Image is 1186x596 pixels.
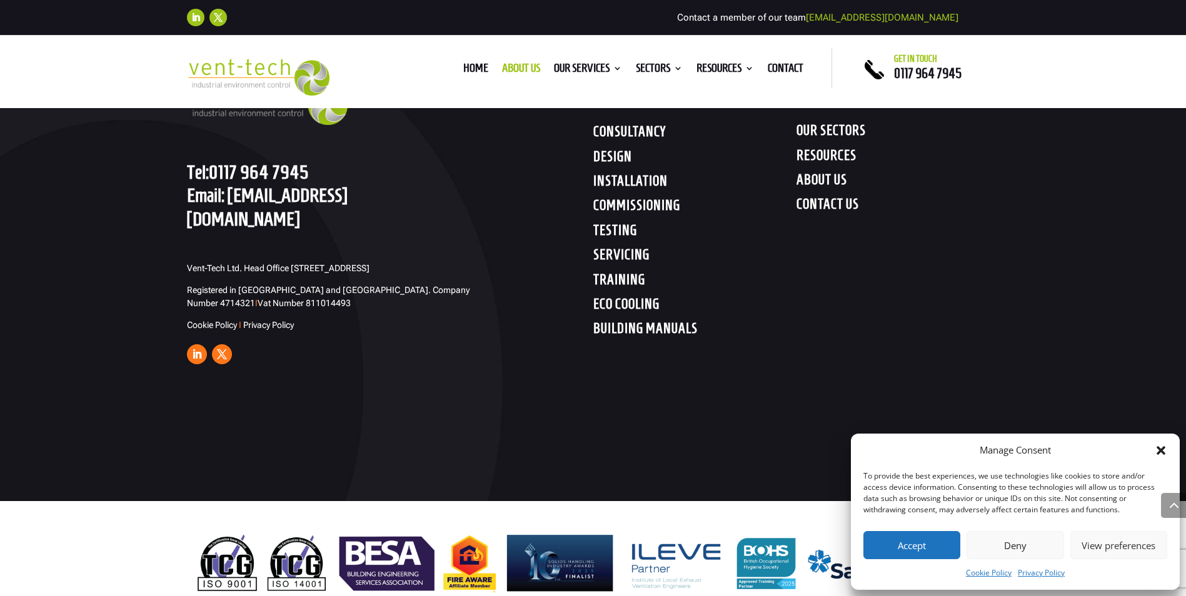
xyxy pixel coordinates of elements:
h4: BUILDING MANUALS [593,320,797,342]
button: View preferences [1070,531,1167,559]
h4: ABOUT US [797,171,1000,194]
a: Follow on LinkedIn [187,9,204,26]
a: About us [502,64,540,77]
span: Get in touch [894,54,937,64]
a: 0117 964 7945 [894,66,962,81]
a: [EMAIL_ADDRESS][DOMAIN_NAME] [187,184,348,229]
span: Tel: [187,161,209,182]
span: I [255,298,258,308]
a: Sectors [636,64,683,77]
h4: DESIGN [593,148,797,171]
a: Home [463,64,488,77]
a: Tel:0117 964 7945 [187,161,309,182]
div: Manage Consent [980,443,1051,458]
span: Email: [187,184,224,206]
div: Close dialog [1155,444,1167,457]
a: Resources [696,64,754,77]
h4: CONTACT US [797,196,1000,218]
h4: RESOURCES [797,147,1000,169]
a: Privacy Policy [1018,565,1065,580]
span: I [239,320,241,330]
h4: OUR SECTORS [797,122,1000,144]
h4: SERVICING [593,246,797,269]
a: Follow on X [209,9,227,26]
img: 2023-09-27T08_35_16.549ZVENT-TECH---Clear-background [187,59,330,96]
h4: INSTALLATION [593,172,797,195]
h4: TESTING [593,222,797,244]
button: Deny [967,531,1063,559]
h4: CONSULTANCY [593,123,797,146]
a: Our Services [554,64,622,77]
a: Cookie Policy [966,565,1012,580]
a: Follow on LinkedIn [187,344,207,364]
span: Registered in [GEOGRAPHIC_DATA] and [GEOGRAPHIC_DATA]. Company Number 4714321 Vat Number 811014493 [187,285,470,308]
div: To provide the best experiences, we use technologies like cookies to store and/or access device i... [863,470,1166,515]
a: [EMAIL_ADDRESS][DOMAIN_NAME] [806,12,958,23]
button: Accept [863,531,960,559]
span: Vent-Tech Ltd. Head Office [STREET_ADDRESS] [187,263,369,273]
a: Privacy Policy [243,320,294,330]
h4: TRAINING [593,271,797,294]
a: Contact [768,64,803,77]
h4: ECO COOLING [593,296,797,318]
span: Contact a member of our team [677,12,958,23]
a: Follow on X [212,344,232,364]
a: Cookie Policy [187,320,237,330]
h4: COMMISSIONING [593,197,797,219]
